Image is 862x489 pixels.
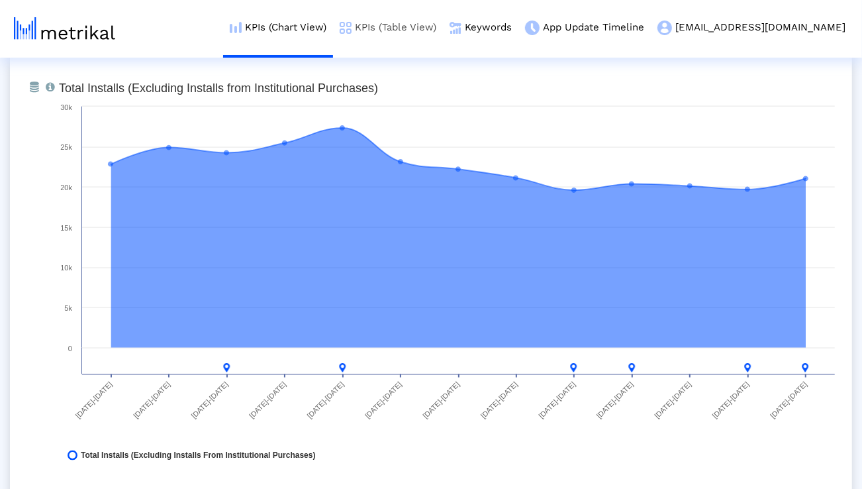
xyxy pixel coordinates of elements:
img: app-update-menu-icon.png [525,21,540,35]
text: [DATE]-[DATE] [132,380,171,420]
img: my-account-menu-icon.png [657,21,672,35]
text: [DATE]-[DATE] [74,380,114,420]
img: kpi-chart-menu-icon.png [230,22,242,33]
text: 10k [60,264,72,272]
text: [DATE]-[DATE] [421,380,461,420]
text: 15k [60,224,72,232]
img: metrical-logo-light.png [14,17,115,40]
text: [DATE]-[DATE] [306,380,346,420]
img: kpi-table-menu-icon.png [340,22,352,34]
text: [DATE]-[DATE] [190,380,230,420]
text: 0 [68,345,72,353]
tspan: Total Installs (Excluding Installs from Institutional Purchases) [59,81,378,95]
text: 20k [60,184,72,191]
text: [DATE]-[DATE] [248,380,287,420]
text: [DATE]-[DATE] [711,380,751,420]
text: 25k [60,143,72,151]
span: Total Installs (Excluding Installs From Institutional Purchases) [81,451,316,461]
text: [DATE]-[DATE] [595,380,635,420]
text: 5k [64,304,72,312]
text: [DATE]-[DATE] [537,380,577,420]
text: [DATE]-[DATE] [769,380,808,420]
text: 30k [60,103,72,111]
text: [DATE]-[DATE] [363,380,403,420]
text: [DATE]-[DATE] [479,380,519,420]
img: keywords.png [450,22,461,34]
text: [DATE]-[DATE] [653,380,693,420]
